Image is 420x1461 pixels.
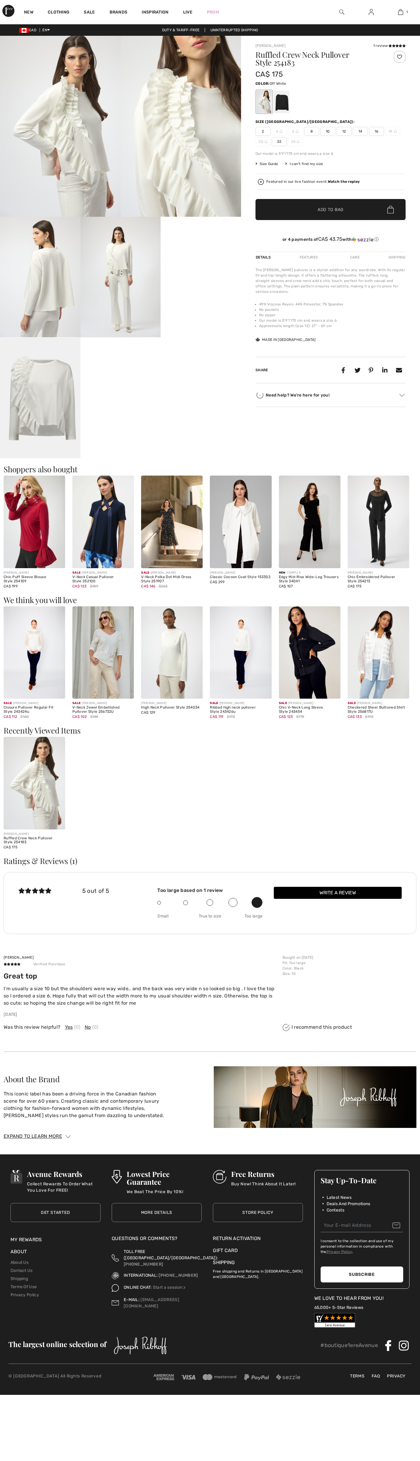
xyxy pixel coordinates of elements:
div: The [PERSON_NAME] pullover is a stylish addition for any wardrobe. With its regular fit and hip-l... [255,267,406,294]
a: V-Neck Polka Dot Midi Dress Style 251907 [141,476,203,568]
span: Share [255,368,268,372]
li: No pockets [259,307,406,312]
span: CA$ 146 [141,584,155,588]
img: Paypal [244,1374,269,1380]
a: [PHONE_NUMBER] [159,1273,198,1278]
img: V-Neck Jewel Embellished Pullover Style 256732U [72,606,134,699]
span: Deals And Promotions [327,1201,370,1207]
div: or 4 payments ofCA$ 43.75withSezzle Click to learn more about Sezzle [255,236,406,244]
a: Prom [207,9,219,15]
p: This iconic label has been a driving force in the Canadian fashion scene for over 60 years. Creat... [4,1090,207,1119]
img: ring-m.svg [264,140,267,143]
span: Sale [72,701,80,705]
button: Write a review [274,887,402,899]
img: I recommend this product [283,1024,290,1031]
span: CA$ 199 [4,584,18,588]
img: Amex [153,1374,174,1380]
div: Details [255,252,272,263]
div: V-Neck Polka Dot Midi Dress Style 251907 [141,575,203,583]
div: Closure Pullover Regular Fit Style 243424u [4,706,65,714]
img: Ruffled Crew Neck Pullover Style 254183 [4,737,65,829]
span: Contests [327,1207,344,1213]
img: Sezzle [352,237,373,242]
img: Sezzle [276,1374,300,1380]
span: 8 [304,127,319,136]
p: : Too large [283,960,413,966]
div: V-Neck Jewel Embellished Pullover Style 256732U [72,706,134,714]
a: Privacy [384,1373,409,1379]
a: Ribbed high neck pullover Style 243426u [210,606,271,699]
p: Free shipping and Returns in [GEOGRAPHIC_DATA] and [GEOGRAPHIC_DATA]. [213,1266,303,1279]
a: Shipping [213,1260,235,1265]
a: Privacy Policy [327,1250,352,1254]
span: 16 [369,127,384,136]
p: © [GEOGRAPHIC_DATA] All Rights Reserved [8,1373,143,1379]
span: CA$ 107 [279,584,293,588]
span: Color [283,966,292,970]
p: #boutique1ereAvenue [320,1341,378,1349]
span: CA$ 175 [4,845,17,849]
video: Your browser does not support the video tag. [161,217,241,257]
img: Ruffled Crew Neck Pullover Style 254183. 2 [121,36,241,217]
span: CA$ 133 [348,715,362,719]
span: True to size [192,913,228,919]
span: $175 [296,714,304,719]
span: 1 [406,9,408,15]
a: 65,000+ 5-Star Reviews [314,1305,364,1310]
span: Latest News [327,1194,352,1201]
img: 1ère Avenue [2,5,14,17]
span: CA$ 129 [141,710,155,715]
img: My Bag [398,8,403,16]
p: We Beat The Price By 10%! [127,1189,202,1201]
span: CA$ 299 [210,580,225,584]
img: Toll Free (Canada/US) [112,1248,119,1267]
div: [PERSON_NAME] [4,832,65,836]
div: [PERSON_NAME] [210,571,271,575]
img: Mastercard [203,1374,237,1380]
img: Chic V-Neck Long Sleeve Style 243454 [279,606,340,699]
img: ring-m.svg [279,130,283,133]
div: [PERSON_NAME] [141,571,203,575]
span: 6 [288,127,303,136]
a: New [24,10,33,16]
span: CA$ 123 [72,584,86,588]
span: No [85,1024,91,1031]
a: High Neck Pullover Style 254034 [141,606,203,699]
div: Gift Card [213,1247,303,1254]
img: Chic Embroidered Pullover Style 254213 [348,476,409,568]
span: E-MAIL: [124,1297,140,1302]
a: Sign In [364,8,379,16]
span: Sale [141,571,149,574]
div: Made in [GEOGRAPHIC_DATA] [255,337,316,342]
span: CA$ 119 [210,715,223,719]
div: I recommend this product [283,1024,413,1031]
a: Contact Us [11,1268,33,1273]
div: High Neck Pullover Style 254034 [141,706,203,710]
span: Small [157,913,192,919]
h3: Shoppers also bought [4,465,416,473]
span: Sale [4,701,12,705]
img: V-Neck Casual Pullover Style 252100 [72,476,134,568]
span: Sale [210,701,218,705]
div: Black [274,90,289,113]
div: [PERSON_NAME] [72,701,134,706]
span: CA$ 175 [348,584,361,588]
span: 18 [385,127,400,136]
div: 5 out of 5 [82,887,146,896]
div: V-Neck Casual Pullover Style 252100 [72,575,134,583]
span: Fit [283,961,287,965]
span: CA$ 175 [255,70,283,78]
a: Store Policy [213,1203,303,1222]
div: Expand to Learn More [4,1133,416,1140]
div: About [11,1248,101,1258]
p: Collect Rewards To Order What You Love For FREE! [27,1181,100,1193]
img: About the Brand [214,1066,417,1128]
div: Size ([GEOGRAPHIC_DATA]/[GEOGRAPHIC_DATA]): [255,119,356,124]
p: I’m usually a size 10 but the shoulders were way wide.. and the back was very wide n so looked so... [4,985,279,1007]
span: Size [283,972,290,976]
span: Too large [228,913,263,919]
a: Brands [110,10,128,16]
